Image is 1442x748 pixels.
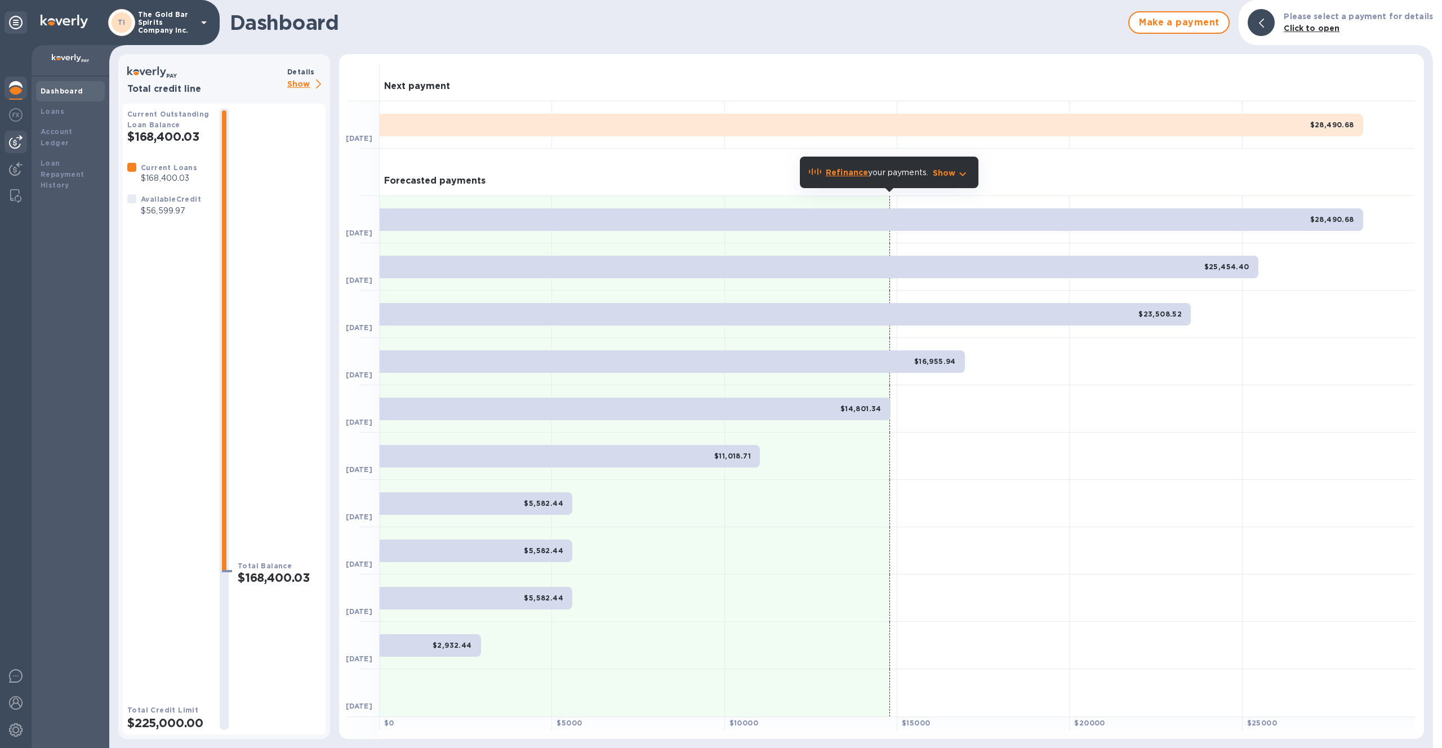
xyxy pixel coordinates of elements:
[41,127,73,147] b: Account Ledger
[384,81,450,92] h3: Next payment
[346,418,372,426] b: [DATE]
[346,371,372,379] b: [DATE]
[433,641,472,649] b: $2,932.44
[41,107,64,115] b: Loans
[1074,719,1105,727] b: $ 20000
[840,404,882,413] b: $14,801.34
[1128,11,1230,34] button: Make a payment
[346,702,372,710] b: [DATE]
[5,11,27,34] div: Unpin categories
[914,357,956,366] b: $16,955.94
[138,11,194,34] p: The Gold Bar Spirits Company Inc.
[346,513,372,521] b: [DATE]
[141,163,197,172] b: Current Loans
[1310,121,1354,129] b: $28,490.68
[287,68,315,76] b: Details
[9,108,23,122] img: Foreign exchange
[933,167,956,179] p: Show
[346,560,372,568] b: [DATE]
[1138,16,1220,29] span: Make a payment
[1310,215,1354,224] b: $28,490.68
[127,84,283,95] h3: Total credit line
[384,719,394,727] b: $ 0
[127,130,211,144] h2: $168,400.03
[1284,12,1433,21] b: Please select a payment for details
[346,465,372,474] b: [DATE]
[1247,719,1277,727] b: $ 25000
[933,167,969,179] button: Show
[1138,310,1182,318] b: $23,508.52
[714,452,751,460] b: $11,018.71
[41,159,84,190] b: Loan Repayment History
[1204,262,1249,271] b: $25,454.40
[524,546,563,555] b: $5,582.44
[346,654,372,663] b: [DATE]
[141,195,201,203] b: Available Credit
[1284,24,1339,33] b: Click to open
[238,571,321,585] h2: $168,400.03
[346,229,372,237] b: [DATE]
[346,607,372,616] b: [DATE]
[41,87,83,95] b: Dashboard
[524,594,563,602] b: $5,582.44
[127,706,198,714] b: Total Credit Limit
[557,719,582,727] b: $ 5000
[41,15,88,28] img: Logo
[127,110,210,129] b: Current Outstanding Loan Balance
[729,719,758,727] b: $ 10000
[346,134,372,143] b: [DATE]
[902,719,930,727] b: $ 15000
[826,168,868,177] b: Refinance
[118,18,126,26] b: TI
[524,499,563,507] b: $5,582.44
[141,205,201,217] p: $56,599.97
[287,78,326,92] p: Show
[141,172,197,184] p: $168,400.03
[346,276,372,284] b: [DATE]
[230,11,1123,34] h1: Dashboard
[826,167,928,179] p: your payments.
[238,562,292,570] b: Total Balance
[384,176,486,186] h3: Forecasted payments
[127,716,211,730] h2: $225,000.00
[346,323,372,332] b: [DATE]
